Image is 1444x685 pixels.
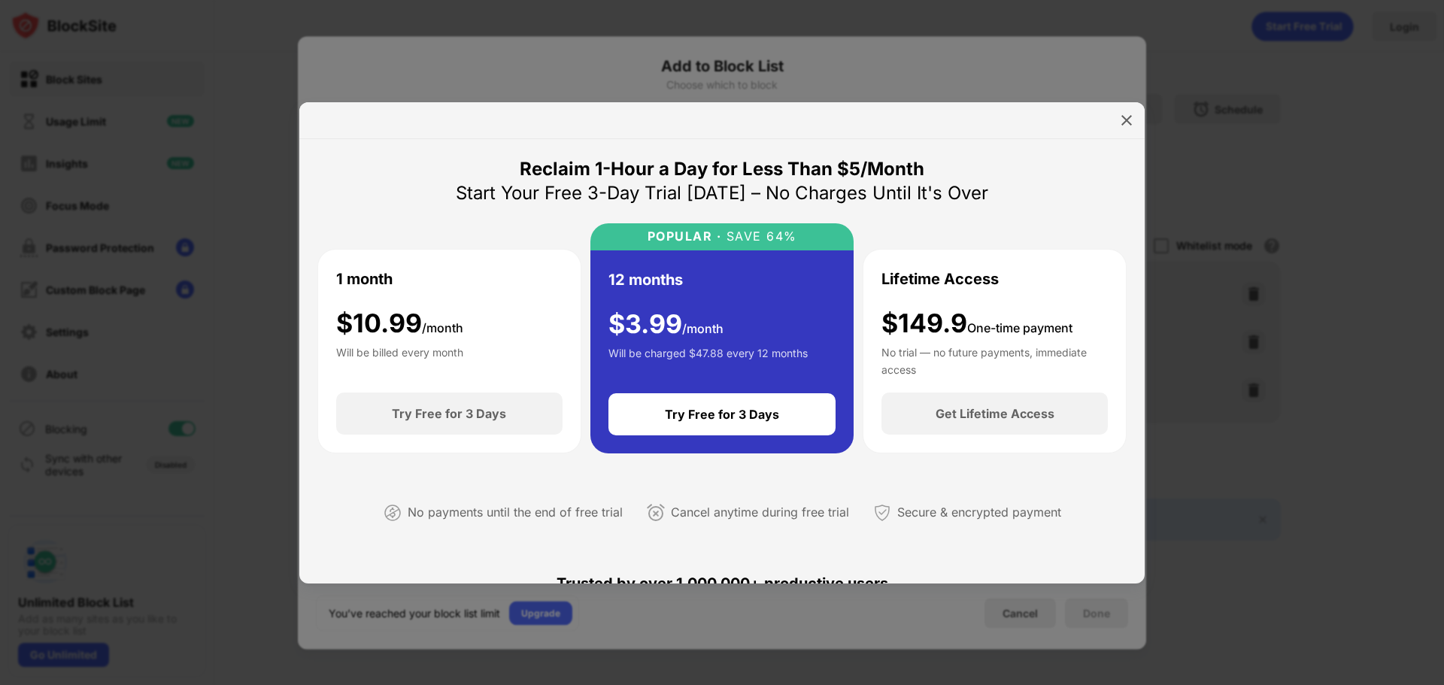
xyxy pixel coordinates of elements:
img: not-paying [384,504,402,522]
div: Reclaim 1-Hour a Day for Less Than $5/Month [520,157,924,181]
div: Trusted by over 1,000,000+ productive users [317,547,1127,620]
div: No payments until the end of free trial [408,502,623,523]
div: Lifetime Access [881,268,999,290]
div: Will be charged $47.88 every 12 months [608,345,808,375]
span: One-time payment [967,320,1072,335]
div: No trial — no future payments, immediate access [881,344,1108,374]
div: $149.9 [881,308,1072,339]
div: Cancel anytime during free trial [671,502,849,523]
div: Try Free for 3 Days [392,406,506,421]
span: /month [422,320,463,335]
div: POPULAR · [648,229,722,244]
img: secured-payment [873,504,891,522]
div: Will be billed every month [336,344,463,374]
div: 12 months [608,268,683,291]
div: $ 3.99 [608,309,724,340]
img: cancel-anytime [647,504,665,522]
div: Try Free for 3 Days [665,407,779,422]
span: /month [682,321,724,336]
div: 1 month [336,268,393,290]
div: Get Lifetime Access [936,406,1054,421]
div: $ 10.99 [336,308,463,339]
div: Start Your Free 3-Day Trial [DATE] – No Charges Until It's Over [456,181,988,205]
div: SAVE 64% [721,229,797,244]
div: Secure & encrypted payment [897,502,1061,523]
